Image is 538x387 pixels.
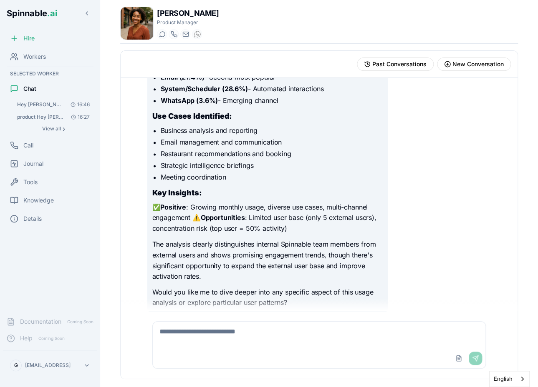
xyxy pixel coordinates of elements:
[20,317,61,326] span: Documentation
[13,111,93,123] button: Open conversation: product Hey Taylor! What does Spinnable do?
[161,73,205,81] strong: Email (21.4%)
[47,8,57,18] span: .ai
[194,31,201,37] img: WhatsApp
[160,203,186,211] strong: Positive
[36,335,67,342] span: Coming Soon
[452,60,504,68] span: New Conversation
[7,8,57,18] span: Spinnable
[3,69,97,79] div: Selected Worker
[23,141,33,150] span: Call
[152,239,383,281] p: The analysis clearly distinguishes internal Spinnable team members from external users and shows ...
[372,60,427,68] span: Past Conversations
[152,112,232,120] strong: Use Cases Identified:
[7,357,93,374] button: G[EMAIL_ADDRESS]
[161,160,383,170] li: Strategic intelligence briefings
[152,287,383,308] p: Would you like me to dive deeper into any specific aspect of this usage analysis or explore parti...
[157,19,219,26] p: Product Manager
[67,101,90,108] span: 16:46
[152,188,202,197] strong: Key Insights:
[65,318,96,326] span: Coming Soon
[201,213,245,222] strong: Opportunities
[13,99,93,110] button: Open conversation: Hey Taylor! Let's brainstorm on a new feature initiative - I want to add an MC...
[13,124,93,134] button: Show all conversations
[161,84,383,94] li: - Automated interactions
[161,125,383,135] li: Business analysis and reporting
[161,96,218,105] strong: WhatsApp (3.6%)
[68,114,90,120] span: 16:27
[23,34,35,42] span: Hire
[161,137,383,147] li: Email management and communication
[161,149,383,159] li: Restaurant recommendations and booking
[489,371,530,387] aside: Language selected: English
[17,114,64,120] span: product Hey Taylor! What does Spinnable do? : Hey Gil! Spinnable is an AI agents platform that ma...
[437,57,511,71] button: Start new conversation
[152,202,383,234] p: ✅ : Growing monthly usage, diverse use cases, multi-channel engagement ⚠️ : Limited user base (on...
[357,57,434,71] button: View past conversations
[489,371,530,387] div: Language
[490,371,529,387] a: English
[157,29,167,39] button: Start a chat with Taylor Mitchell
[42,125,61,132] span: View all
[169,29,179,39] button: Start a call with Taylor Mitchell
[23,215,42,223] span: Details
[23,52,46,61] span: Workers
[157,7,219,19] h1: [PERSON_NAME]
[14,362,18,369] span: G
[23,196,54,205] span: Knowledge
[25,362,71,369] p: [EMAIL_ADDRESS]
[17,101,64,108] span: Hey Taylor! Let's brainstorm on a new feature initiative - I want to add an MCP for the Beeper so...
[180,29,190,39] button: Send email to taylor.mitchell@getspinnable.ai
[192,29,202,39] button: WhatsApp
[23,85,36,93] span: Chat
[161,85,248,93] strong: System/Scheduler (28.6%)
[23,160,43,168] span: Journal
[63,125,65,132] span: ›
[20,334,33,342] span: Help
[161,95,383,105] li: - Emerging channel
[121,7,153,40] img: Taylor Mitchell
[23,178,38,186] span: Tools
[161,172,383,182] li: Meeting coordination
